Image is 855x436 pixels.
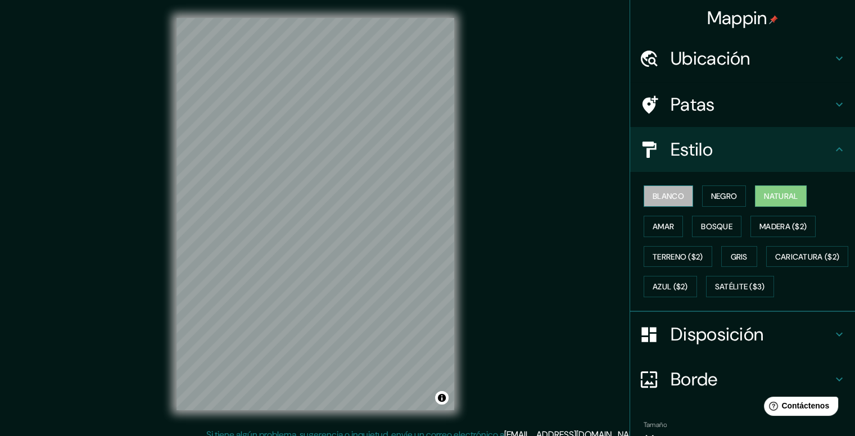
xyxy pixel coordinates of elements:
[630,36,855,81] div: Ubicación
[671,138,713,161] font: Estilo
[671,93,715,116] font: Patas
[653,191,684,201] font: Blanco
[750,216,816,237] button: Madera ($2)
[715,282,765,292] font: Satélite ($3)
[692,216,741,237] button: Bosque
[769,15,778,24] img: pin-icon.png
[630,127,855,172] div: Estilo
[644,420,667,429] font: Tamaño
[644,246,712,267] button: Terreno ($2)
[177,18,454,410] canvas: Mapa
[653,252,703,262] font: Terreno ($2)
[711,191,738,201] font: Negro
[706,276,774,297] button: Satélite ($3)
[707,6,767,30] font: Mappin
[644,216,683,237] button: Amar
[630,312,855,357] div: Disposición
[435,391,449,405] button: Activar o desactivar atribución
[755,185,807,207] button: Natural
[721,246,757,267] button: Gris
[653,221,674,231] font: Amar
[759,221,807,231] font: Madera ($2)
[764,191,798,201] font: Natural
[630,82,855,127] div: Patas
[644,276,697,297] button: Azul ($2)
[671,323,763,346] font: Disposición
[701,221,732,231] font: Bosque
[630,357,855,402] div: Borde
[671,367,718,391] font: Borde
[755,392,843,424] iframe: Lanzador de widgets de ayuda
[775,252,840,262] font: Caricatura ($2)
[671,47,750,70] font: Ubicación
[702,185,747,207] button: Negro
[653,282,688,292] font: Azul ($2)
[644,185,693,207] button: Blanco
[766,246,849,267] button: Caricatura ($2)
[731,252,748,262] font: Gris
